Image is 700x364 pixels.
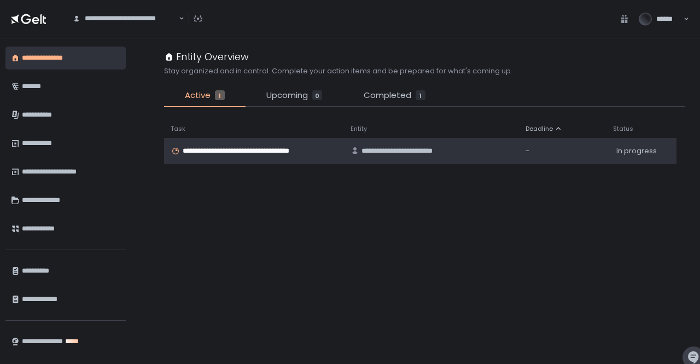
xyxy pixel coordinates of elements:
span: Deadline [526,125,553,133]
input: Search for option [73,24,178,34]
span: Status [613,125,633,133]
span: Task [171,125,185,133]
span: Upcoming [266,89,308,102]
span: In progress [616,146,657,156]
span: - [526,146,529,156]
span: Entity [351,125,367,133]
div: 1 [215,90,225,100]
div: Entity Overview [164,49,249,64]
h2: Stay organized and in control. Complete your action items and be prepared for what's coming up. [164,66,512,76]
div: Search for option [66,8,184,30]
div: 1 [416,90,425,100]
span: Active [185,89,211,102]
span: Completed [364,89,411,102]
div: 0 [312,90,322,100]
